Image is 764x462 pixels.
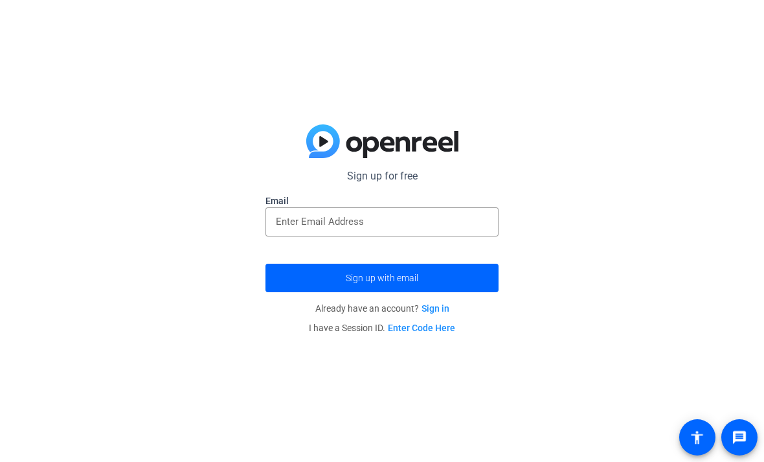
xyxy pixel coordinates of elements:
button: Sign up with email [265,264,499,292]
span: I have a Session ID. [309,323,455,333]
span: Already have an account? [315,303,449,314]
a: Sign in [421,303,449,314]
label: Email [265,194,499,207]
input: Enter Email Address [276,214,488,229]
p: Sign up for free [265,168,499,184]
mat-icon: accessibility [690,430,705,445]
mat-icon: message [732,430,747,445]
img: blue-gradient.svg [306,124,458,158]
a: Enter Code Here [388,323,455,333]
